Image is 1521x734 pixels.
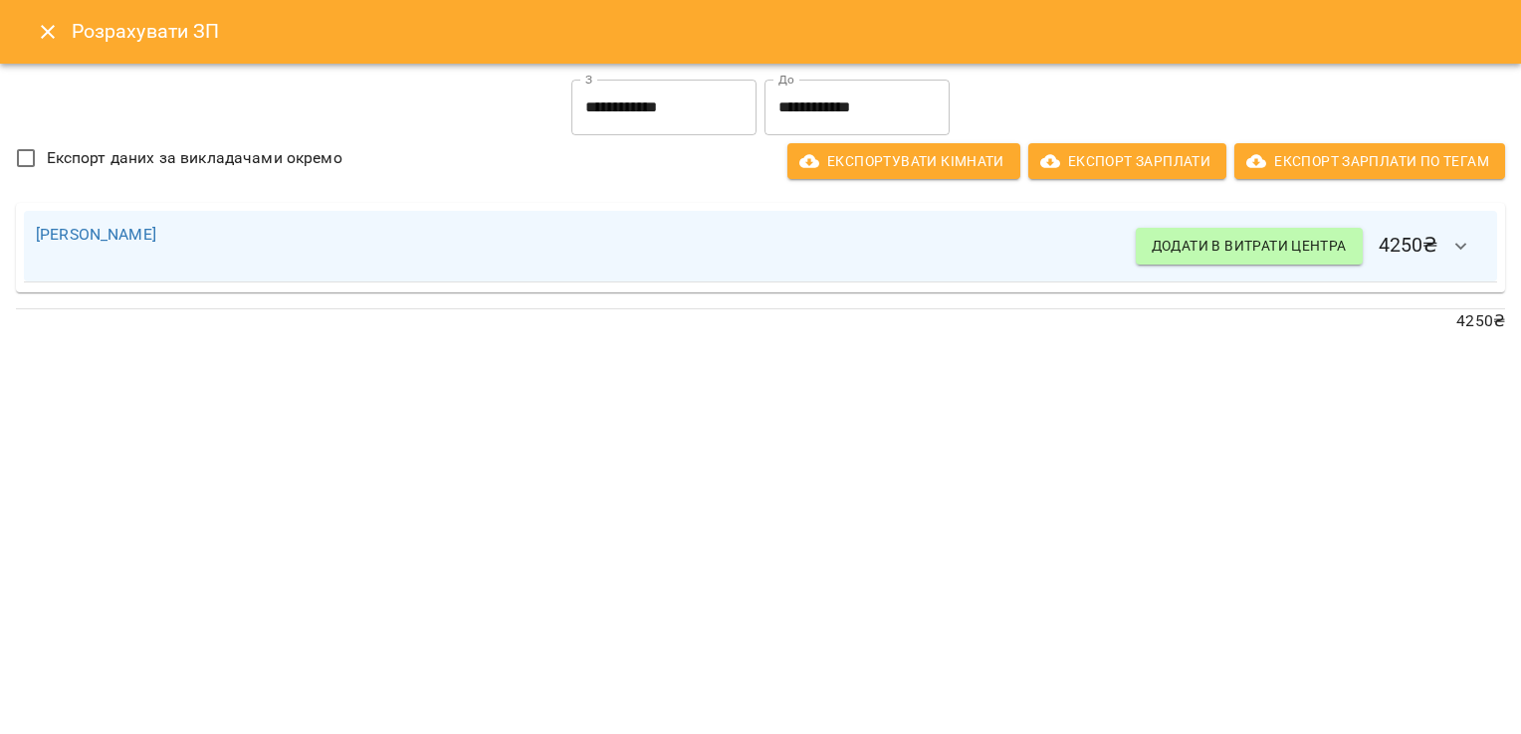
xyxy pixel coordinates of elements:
[72,16,1497,47] h6: Розрахувати ЗП
[803,149,1004,173] span: Експортувати кімнати
[1152,234,1347,258] span: Додати в витрати центра
[36,225,156,244] a: [PERSON_NAME]
[1234,143,1505,179] button: Експорт Зарплати по тегам
[1136,228,1363,264] button: Додати в витрати центра
[47,146,342,170] span: Експорт даних за викладачами окремо
[1044,149,1210,173] span: Експорт Зарплати
[24,8,72,56] button: Close
[1250,149,1489,173] span: Експорт Зарплати по тегам
[16,309,1505,333] p: 4250 ₴
[787,143,1020,179] button: Експортувати кімнати
[1136,223,1485,271] h6: 4250 ₴
[1028,143,1226,179] button: Експорт Зарплати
